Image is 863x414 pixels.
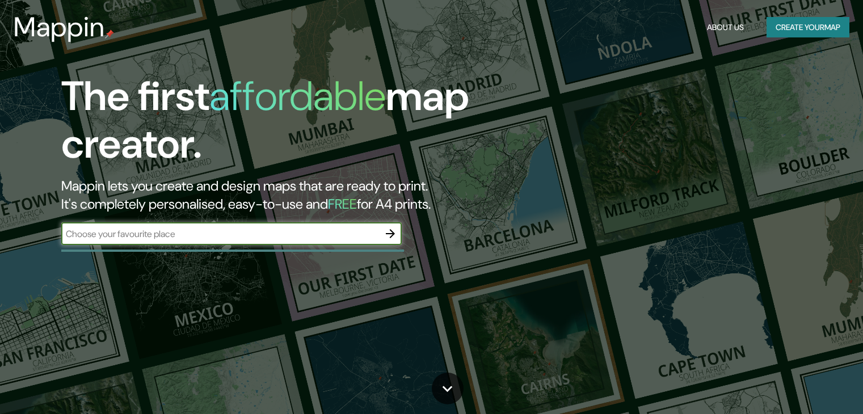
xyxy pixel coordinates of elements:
h3: Mappin [14,11,105,43]
h1: The first map creator. [61,73,493,177]
input: Choose your favourite place [61,227,379,240]
button: Create yourmap [767,17,849,38]
h5: FREE [328,195,357,213]
h1: affordable [209,70,386,122]
button: About Us [702,17,748,38]
img: mappin-pin [105,29,114,39]
h2: Mappin lets you create and design maps that are ready to print. It's completely personalised, eas... [61,177,493,213]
